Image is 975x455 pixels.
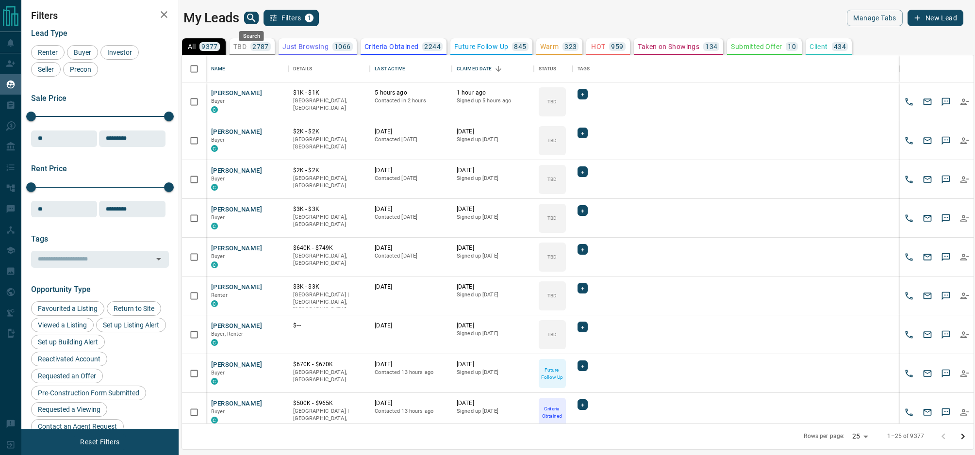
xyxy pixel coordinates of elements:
[375,399,447,407] p: [DATE]
[457,283,529,291] p: [DATE]
[540,366,565,381] p: Future Follow Up
[457,244,529,252] p: [DATE]
[110,305,158,312] span: Return to Site
[31,45,65,60] div: Renter
[578,322,588,332] div: +
[66,65,95,73] span: Precon
[581,244,584,254] span: +
[581,400,584,409] span: +
[920,133,935,148] button: Email
[31,62,61,77] div: Seller
[31,94,66,103] span: Sale Price
[959,136,969,146] svg: Reallocate
[959,213,969,223] svg: Reallocate
[941,291,951,301] svg: Sms
[375,89,447,97] p: 5 hours ago
[211,166,262,176] button: [PERSON_NAME]
[31,285,91,294] span: Opportunity Type
[375,322,447,330] p: [DATE]
[211,300,218,307] div: condos.ca
[939,250,953,264] button: SMS
[31,419,124,434] div: Contact an Agent Request
[211,214,225,221] span: Buyer
[834,43,846,50] p: 434
[293,399,365,407] p: $500K - $965K
[375,252,447,260] p: Contacted [DATE]
[457,97,529,105] p: Signed up 5 hours ago
[578,283,588,293] div: +
[152,252,165,266] button: Open
[457,128,529,136] p: [DATE]
[31,301,104,316] div: Favourited a Listing
[293,252,365,267] p: [GEOGRAPHIC_DATA], [GEOGRAPHIC_DATA]
[211,292,228,298] span: Renter
[902,327,916,342] button: Call
[547,253,557,260] p: TBD
[211,176,225,182] span: Buyer
[534,55,573,82] div: Status
[31,369,103,383] div: Requested an Offer
[293,97,365,112] p: [GEOGRAPHIC_DATA], [GEOGRAPHIC_DATA]
[293,283,365,291] p: $3K - $3K
[31,234,48,244] span: Tags
[288,55,370,82] div: Details
[293,89,365,97] p: $1K - $1K
[107,301,161,316] div: Return to Site
[920,211,935,226] button: Email
[183,10,239,26] h1: My Leads
[211,408,225,415] span: Buyer
[375,244,447,252] p: [DATE]
[74,434,126,450] button: Reset Filters
[211,106,218,113] div: condos.ca
[31,164,67,173] span: Rent Price
[31,386,146,400] div: Pre-Construction Form Submitted
[211,322,262,331] button: [PERSON_NAME]
[34,372,99,380] span: Requested an Offer
[31,402,107,417] div: Requested a Viewing
[848,429,872,443] div: 25
[239,31,264,41] div: Search
[31,318,94,332] div: Viewed a Listing
[957,366,972,381] button: Reallocate
[67,45,98,60] div: Buyer
[941,97,951,107] svg: Sms
[920,366,935,381] button: Email
[96,318,166,332] div: Set up Listing Alert
[939,133,953,148] button: SMS
[293,322,365,330] p: $---
[939,211,953,226] button: SMS
[293,136,365,151] p: [GEOGRAPHIC_DATA], [GEOGRAPHIC_DATA]
[578,55,590,82] div: Tags
[70,49,95,56] span: Buyer
[547,137,557,144] p: TBD
[211,331,244,337] span: Buyer, Renter
[457,322,529,330] p: [DATE]
[547,176,557,183] p: TBD
[540,405,565,420] p: Criteria Obtained
[920,250,935,264] button: Email
[953,427,973,446] button: Go to next page
[547,331,557,338] p: TBD
[375,213,447,221] p: Contacted [DATE]
[908,10,963,26] button: New Lead
[573,55,900,82] div: Tags
[457,360,529,369] p: [DATE]
[457,136,529,144] p: Signed up [DATE]
[188,43,196,50] p: All
[211,184,218,191] div: condos.ca
[920,95,935,109] button: Email
[293,213,365,228] p: [GEOGRAPHIC_DATA], [GEOGRAPHIC_DATA]
[941,330,951,340] svg: Sms
[957,211,972,226] button: Reallocate
[293,291,365,314] p: [GEOGRAPHIC_DATA] | [GEOGRAPHIC_DATA], [GEOGRAPHIC_DATA]
[293,55,313,82] div: Details
[211,399,262,408] button: [PERSON_NAME]
[902,95,916,109] button: Call
[211,360,262,370] button: [PERSON_NAME]
[941,407,951,417] svg: Sms
[957,172,972,187] button: Reallocate
[638,43,699,50] p: Taken on Showings
[920,289,935,303] button: Email
[100,45,139,60] div: Investor
[939,327,953,342] button: SMS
